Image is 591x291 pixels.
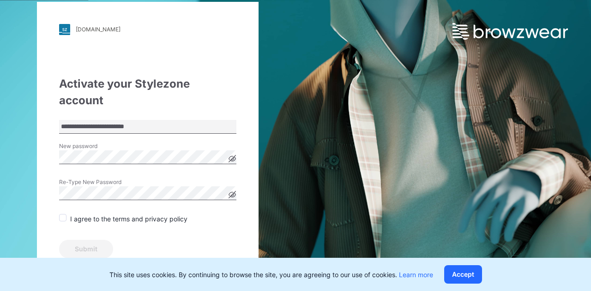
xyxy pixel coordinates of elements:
[444,265,482,284] button: Accept
[109,270,433,279] p: This site uses cookies. By continuing to browse the site, you are agreeing to our use of cookies.
[452,23,568,40] img: browzwear-logo.e42bd6dac1945053ebaf764b6aa21510.svg
[59,24,236,35] a: [DOMAIN_NAME]
[59,24,70,35] img: stylezone-logo.562084cfcfab977791bfbf7441f1a819.svg
[59,76,236,109] div: Activate your Stylezone account
[399,271,433,279] a: Learn more
[76,26,121,33] div: [DOMAIN_NAME]
[59,142,124,150] label: New password
[113,215,130,223] a: terms
[59,178,124,186] label: Re-Type New Password
[70,214,187,224] p: I agree to the and
[143,215,187,223] a: privacy policy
